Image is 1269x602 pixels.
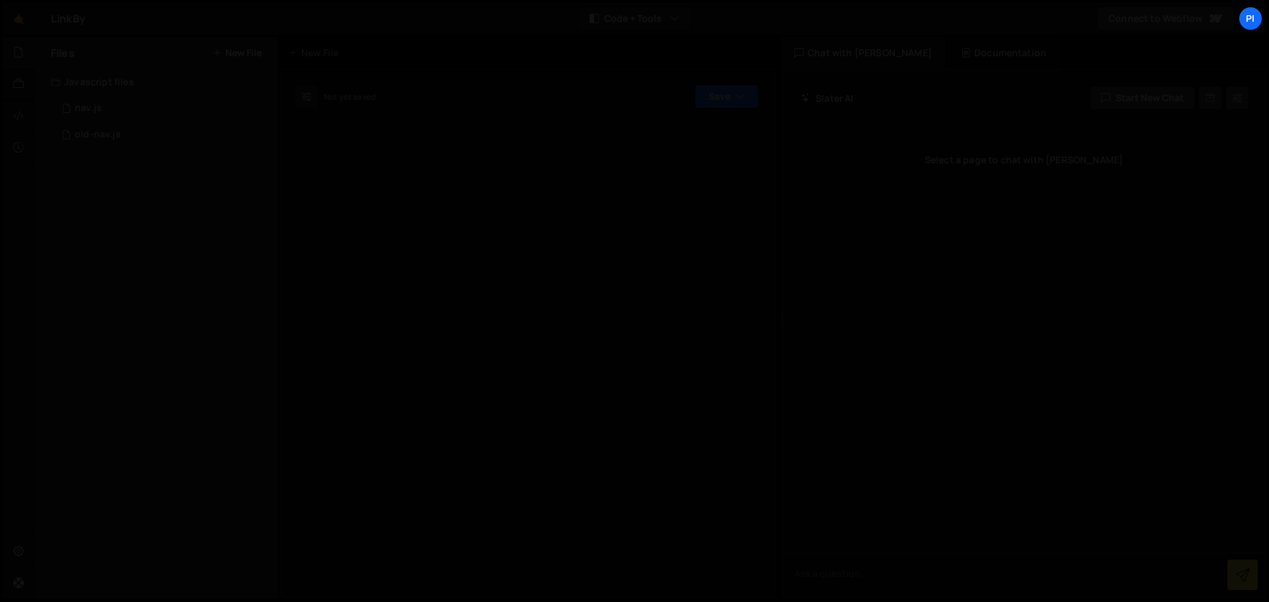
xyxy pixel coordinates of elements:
div: LinkBy [51,11,85,26]
a: 🤙 [3,3,35,34]
div: New File [288,46,344,59]
div: Chat with [PERSON_NAME] [781,37,945,69]
button: Code + Tools [579,7,690,30]
h2: Files [51,46,75,60]
div: 17098/47260.js [51,122,278,148]
a: Connect to Webflow [1097,7,1235,30]
div: Javascript files [35,69,278,95]
div: 17098/47144.js [51,95,278,122]
div: Not yet saved [324,91,375,102]
div: Documentation [948,37,1059,69]
button: Save [695,85,759,108]
h2: Slater AI [801,92,854,104]
button: New File [212,48,262,58]
a: Pi [1239,7,1262,30]
div: old-nav.js [75,129,121,141]
button: Start new chat [1090,86,1195,110]
div: nav.js [75,102,102,114]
